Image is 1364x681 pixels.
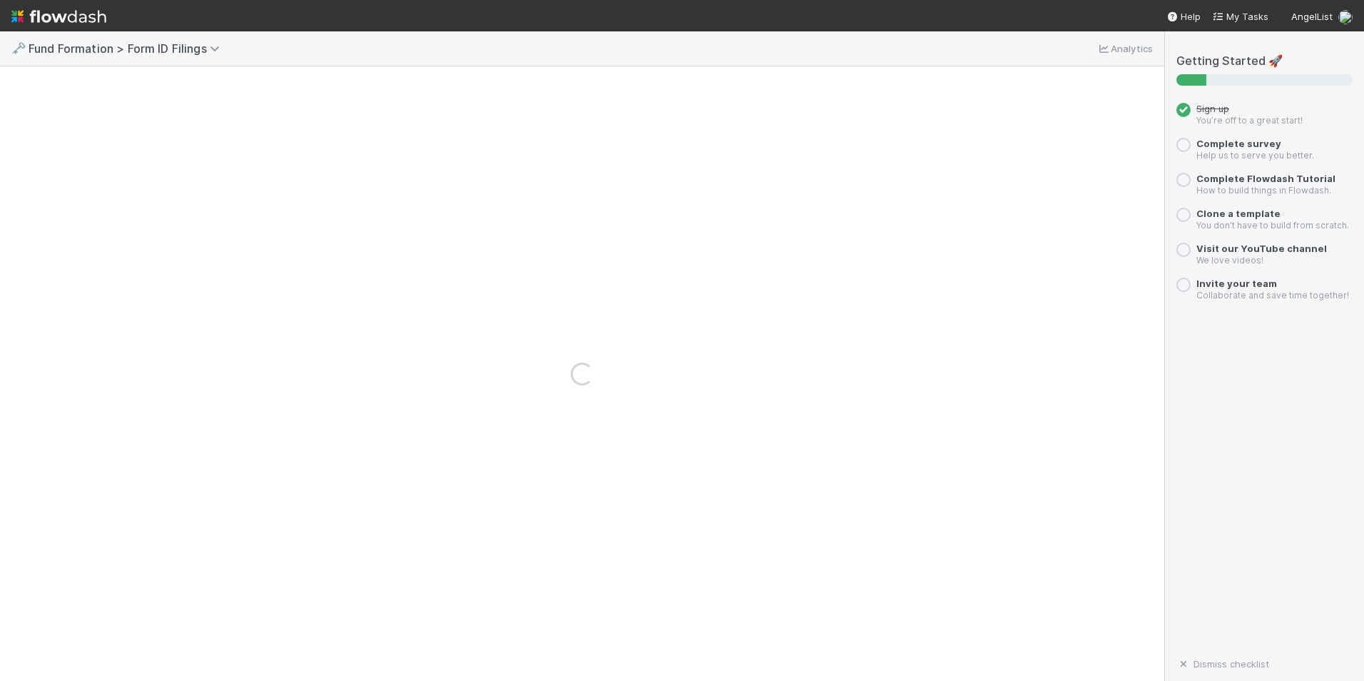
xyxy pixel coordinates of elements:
div: Help [1166,9,1201,24]
small: Collaborate and save time together! [1196,290,1349,301]
a: Complete Flowdash Tutorial [1196,173,1335,184]
small: You’re off to a great start! [1196,115,1303,126]
a: Dismiss checklist [1176,658,1269,670]
span: Fund Formation > Form ID Filings [29,41,227,56]
img: logo-inverted-e16ddd16eac7371096b0.svg [11,4,106,29]
a: Complete survey [1196,138,1281,149]
span: AngelList [1291,11,1333,22]
a: Clone a template [1196,208,1281,219]
a: Analytics [1096,40,1153,57]
span: My Tasks [1212,11,1268,22]
span: Sign up [1196,103,1229,114]
small: Help us to serve you better. [1196,150,1314,161]
a: Visit our YouTube channel [1196,243,1327,254]
span: 🗝️ [11,42,26,54]
small: How to build things in Flowdash. [1196,185,1331,196]
a: Invite your team [1196,278,1277,289]
a: My Tasks [1212,9,1268,24]
h5: Getting Started 🚀 [1176,54,1353,69]
small: You don’t have to build from scratch. [1196,220,1349,231]
img: avatar_7d33b4c2-6dd7-4bf3-9761-6f087fa0f5c6.png [1338,10,1353,24]
small: We love videos! [1196,255,1263,266]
